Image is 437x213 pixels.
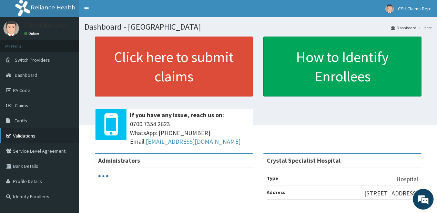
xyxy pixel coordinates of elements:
[398,6,432,12] span: CSH Claims Dept
[15,118,27,124] span: Tariffs
[24,22,69,29] p: CSH Claims Dept
[396,175,418,184] p: Hospital
[15,72,37,78] span: Dashboard
[3,21,19,36] img: User Image
[364,189,418,198] p: [STREET_ADDRESS]
[146,138,241,145] a: [EMAIL_ADDRESS][DOMAIN_NAME]
[267,156,341,164] strong: Crystal Specialist Hospital
[130,120,250,146] span: 0700 7354 2623 WhatsApp: [PHONE_NUMBER] Email:
[98,156,140,164] b: Administrators
[385,4,394,13] img: User Image
[130,111,224,119] b: If you have any issue, reach us on:
[263,37,421,97] a: How to Identify Enrollees
[15,102,28,109] span: Claims
[98,171,109,181] svg: audio-loading
[15,57,50,63] span: Switch Providers
[267,189,285,195] b: Address
[267,175,278,181] b: Type
[95,37,253,97] a: Click here to submit claims
[417,25,432,31] li: Here
[24,31,41,36] a: Online
[391,25,416,31] a: Dashboard
[84,22,432,31] h1: Dashboard - [GEOGRAPHIC_DATA]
